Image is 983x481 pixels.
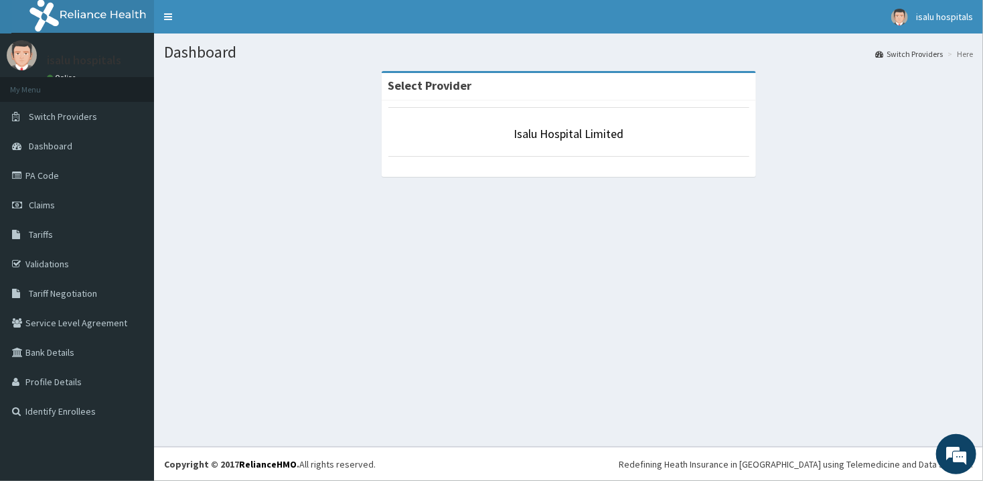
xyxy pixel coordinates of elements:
img: User Image [7,40,37,70]
strong: Select Provider [388,78,472,93]
span: isalu hospitals [916,11,973,23]
span: Tariffs [29,228,53,240]
span: Tariff Negotiation [29,287,97,299]
footer: All rights reserved. [154,447,983,481]
div: Redefining Heath Insurance in [GEOGRAPHIC_DATA] using Telemedicine and Data Science! [619,458,973,471]
span: We're online! [78,151,185,286]
div: Chat with us now [70,75,225,92]
a: Switch Providers [875,48,943,60]
img: d_794563401_company_1708531726252_794563401 [25,67,54,100]
h1: Dashboard [164,44,973,61]
p: isalu hospitals [47,54,121,66]
div: Minimize live chat window [220,7,252,39]
span: Switch Providers [29,111,97,123]
a: Isalu Hospital Limited [514,126,623,141]
li: Here [944,48,973,60]
span: Claims [29,199,55,211]
strong: Copyright © 2017 . [164,458,299,470]
textarea: Type your message and hit 'Enter' [7,330,255,377]
a: RelianceHMO [239,458,297,470]
span: Dashboard [29,140,72,152]
img: User Image [891,9,908,25]
a: Online [47,73,79,82]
